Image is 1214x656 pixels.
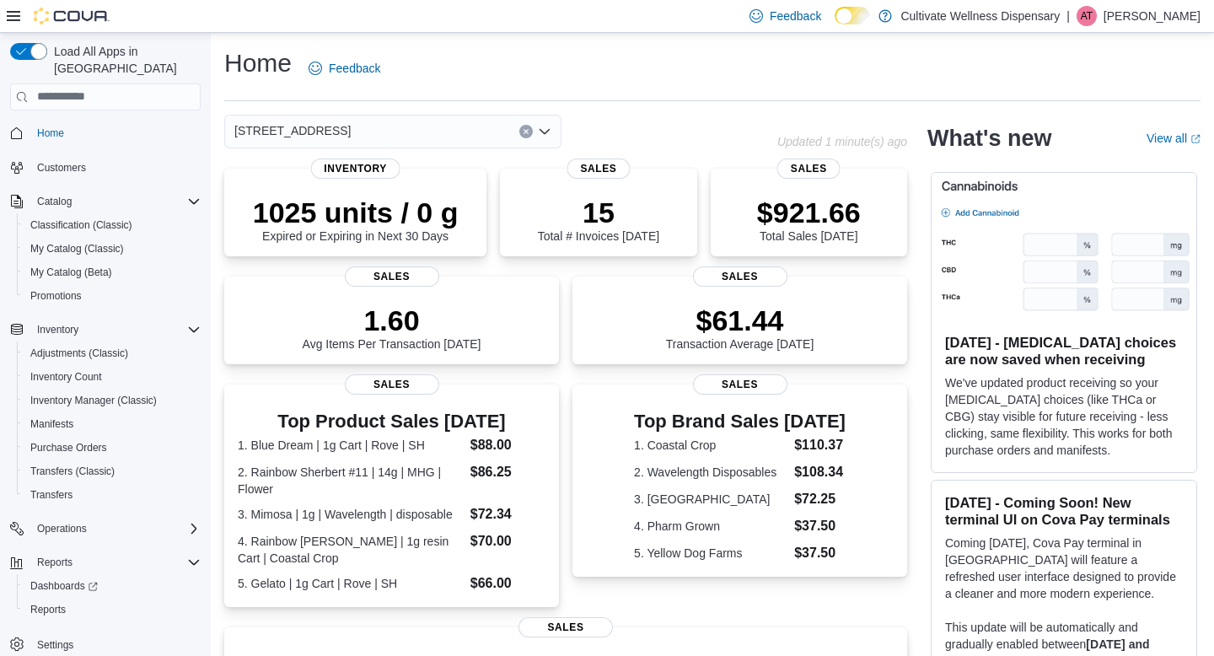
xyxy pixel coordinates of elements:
[24,390,164,411] a: Inventory Manager (Classic)
[37,522,87,535] span: Operations
[945,334,1183,368] h3: [DATE] - [MEDICAL_DATA] choices are now saved when receiving
[1081,6,1093,26] span: AT
[30,242,124,255] span: My Catalog (Classic)
[794,543,846,563] dd: $37.50
[757,196,861,229] p: $921.66
[538,196,659,229] p: 15
[17,598,207,621] button: Reports
[238,506,464,523] dt: 3. Mimosa | 1g | Wavelength | disposable
[30,635,80,655] a: Settings
[3,155,207,180] button: Customers
[24,414,80,434] a: Manifests
[37,161,86,175] span: Customers
[470,504,545,524] dd: $72.34
[24,367,109,387] a: Inventory Count
[17,341,207,365] button: Adjustments (Classic)
[24,438,114,458] a: Purchase Orders
[945,535,1183,602] p: Coming [DATE], Cova Pay terminal in [GEOGRAPHIC_DATA] will feature a refreshed user interface des...
[634,491,787,508] dt: 3. [GEOGRAPHIC_DATA]
[900,6,1060,26] p: Cultivate Wellness Dispensary
[24,367,201,387] span: Inventory Count
[30,552,201,573] span: Reports
[634,437,787,454] dt: 1. Coastal Crop
[24,343,135,363] a: Adjustments (Classic)
[757,196,861,243] div: Total Sales [DATE]
[37,195,72,208] span: Catalog
[24,600,73,620] a: Reports
[1104,6,1201,26] p: [PERSON_NAME]
[835,7,870,24] input: Dark Mode
[24,239,131,259] a: My Catalog (Classic)
[24,262,201,282] span: My Catalog (Beta)
[17,213,207,237] button: Classification (Classic)
[30,122,201,143] span: Home
[30,320,201,340] span: Inventory
[30,417,73,431] span: Manifests
[345,374,439,395] span: Sales
[17,483,207,507] button: Transfers
[17,261,207,284] button: My Catalog (Beta)
[24,390,201,411] span: Inventory Manager (Classic)
[470,531,545,551] dd: $70.00
[24,286,201,306] span: Promotions
[30,633,201,654] span: Settings
[634,545,787,562] dt: 5. Yellow Dog Farms
[30,579,98,593] span: Dashboards
[30,320,85,340] button: Inventory
[30,552,79,573] button: Reports
[238,464,464,497] dt: 2. Rainbow Sherbert #11 | 14g | MHG | Flower
[30,158,93,178] a: Customers
[24,286,89,306] a: Promotions
[30,519,201,539] span: Operations
[1147,132,1201,145] a: View allExternal link
[794,435,846,455] dd: $110.37
[30,519,94,539] button: Operations
[518,617,613,637] span: Sales
[24,414,201,434] span: Manifests
[24,576,201,596] span: Dashboards
[634,411,846,432] h3: Top Brand Sales [DATE]
[24,262,119,282] a: My Catalog (Beta)
[30,191,201,212] span: Catalog
[538,125,551,138] button: Open list of options
[30,289,82,303] span: Promotions
[234,121,351,141] span: [STREET_ADDRESS]
[470,435,545,455] dd: $88.00
[519,125,533,138] button: Clear input
[37,323,78,336] span: Inventory
[666,304,814,337] p: $61.44
[17,436,207,460] button: Purchase Orders
[693,266,787,287] span: Sales
[30,465,115,478] span: Transfers (Classic)
[30,370,102,384] span: Inventory Count
[1077,6,1097,26] div: Amity Turner
[37,556,73,569] span: Reports
[24,576,105,596] a: Dashboards
[3,121,207,145] button: Home
[37,126,64,140] span: Home
[538,196,659,243] div: Total # Invoices [DATE]
[470,573,545,594] dd: $66.00
[30,266,112,279] span: My Catalog (Beta)
[3,190,207,213] button: Catalog
[30,191,78,212] button: Catalog
[30,157,201,178] span: Customers
[24,438,201,458] span: Purchase Orders
[1190,134,1201,144] svg: External link
[3,632,207,656] button: Settings
[666,304,814,351] div: Transaction Average [DATE]
[238,533,464,567] dt: 4. Rainbow [PERSON_NAME] | 1g resin Cart | Coastal Crop
[17,284,207,308] button: Promotions
[47,43,201,77] span: Load All Apps in [GEOGRAPHIC_DATA]
[794,489,846,509] dd: $72.25
[24,343,201,363] span: Adjustments (Classic)
[634,464,787,481] dt: 2. Wavelength Disposables
[30,347,128,360] span: Adjustments (Classic)
[24,215,201,235] span: Classification (Classic)
[30,488,73,502] span: Transfers
[693,374,787,395] span: Sales
[3,517,207,540] button: Operations
[835,24,835,25] span: Dark Mode
[17,237,207,261] button: My Catalog (Classic)
[24,461,201,481] span: Transfers (Classic)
